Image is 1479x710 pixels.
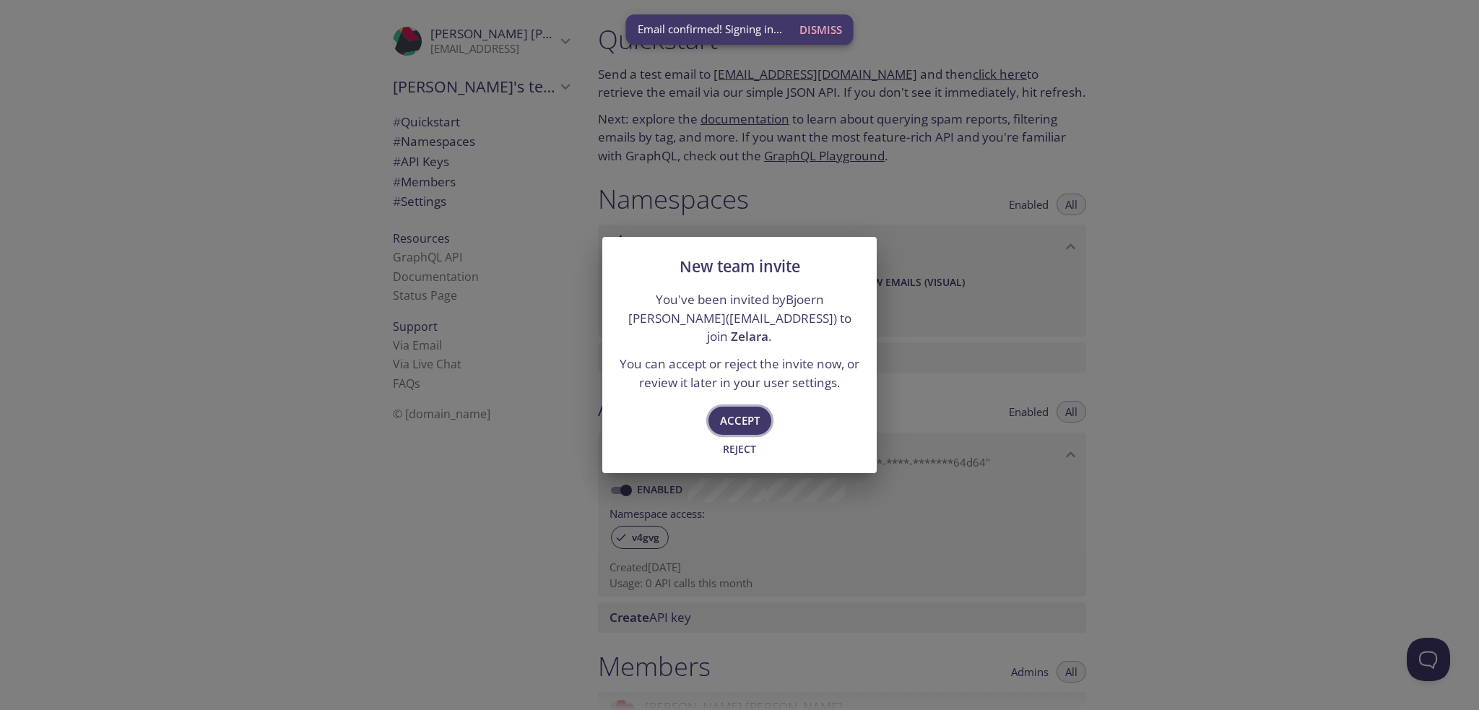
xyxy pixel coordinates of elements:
span: Email confirmed! Signing in... [638,22,782,37]
a: [EMAIL_ADDRESS] [729,310,833,326]
span: Dismiss [799,20,842,39]
button: Accept [708,407,771,434]
button: Reject [716,438,763,461]
span: New team invite [680,256,800,277]
p: You can accept or reject the invite now, or review it later in your user settings. [620,355,859,391]
p: You've been invited by Bjoern [PERSON_NAME] ( ) to join . [620,290,859,346]
span: Reject [720,441,759,458]
span: Zelara [731,328,768,345]
span: Accept [720,411,760,430]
